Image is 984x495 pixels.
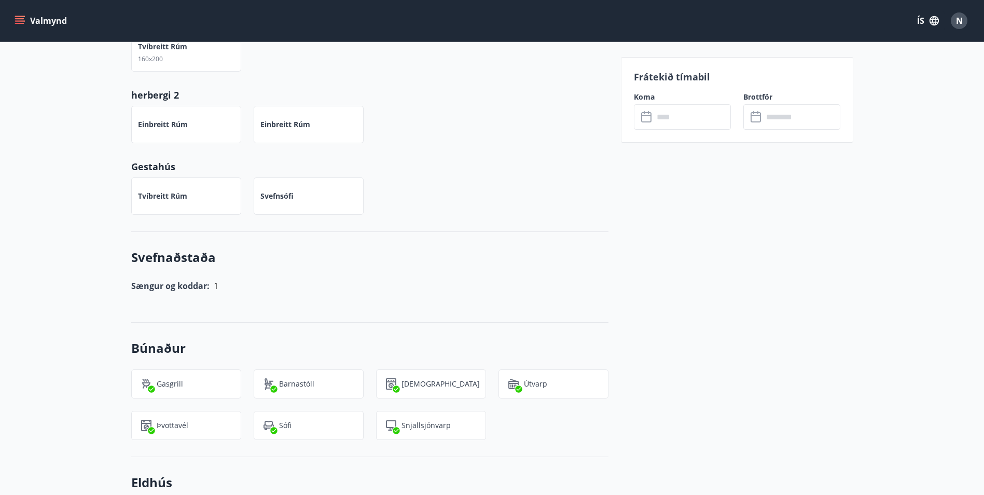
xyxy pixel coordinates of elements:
[634,92,731,102] label: Koma
[401,379,480,389] p: [DEMOGRAPHIC_DATA]
[911,11,945,30] button: ÍS
[157,379,183,389] p: Gasgrill
[260,191,294,201] p: Svefnsófi
[12,11,71,30] button: menu
[260,119,310,130] p: Einbreitt rúm
[401,420,451,431] p: Snjallsjónvarp
[947,8,972,33] button: N
[279,420,292,431] p: Sófi
[524,379,547,389] p: Útvarp
[138,42,187,52] p: Tvíbreitt rúm
[140,419,153,432] img: Dl16BY4EX9PAW649lg1C3oBuIaAsR6QVDQBO2cTm.svg
[262,419,275,432] img: pUbwa0Tr9PZZ78BdsD4inrLmwWm7eGTtsX9mJKRZ.svg
[507,378,520,390] img: HjsXMP79zaSHlY54vW4Et0sdqheuFiP1RYfGwuXf.svg
[956,15,963,26] span: N
[131,88,608,102] p: herbergi 2
[138,191,187,201] p: Tvíbreitt rúm
[140,378,153,390] img: ZXjrS3QKesehq6nQAPjaRuRTI364z8ohTALB4wBr.svg
[743,92,840,102] label: Brottför
[138,54,163,63] span: 160x200
[131,160,608,173] p: Gestahús
[385,378,397,390] img: hddCLTAnxqFUMr1fxmbGG8zWilo2syolR0f9UjPn.svg
[131,249,608,266] h3: Svefnaðstaða
[634,70,840,84] p: Frátekið tímabil
[131,339,608,357] h3: Búnaður
[131,474,608,491] h3: Eldhús
[385,419,397,432] img: FrGHLVeK8D3OYtMegqJZM0RCPrnOPaonvBxDmyu0.svg
[279,379,314,389] p: Barnastóll
[214,279,218,293] h6: 1
[262,378,275,390] img: ro1VYixuww4Qdd7lsw8J65QhOwJZ1j2DOUyXo3Mt.svg
[138,119,188,130] p: Einbreitt rúm
[157,420,188,431] p: Þvottavél
[131,280,210,292] span: Sængur og koddar:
